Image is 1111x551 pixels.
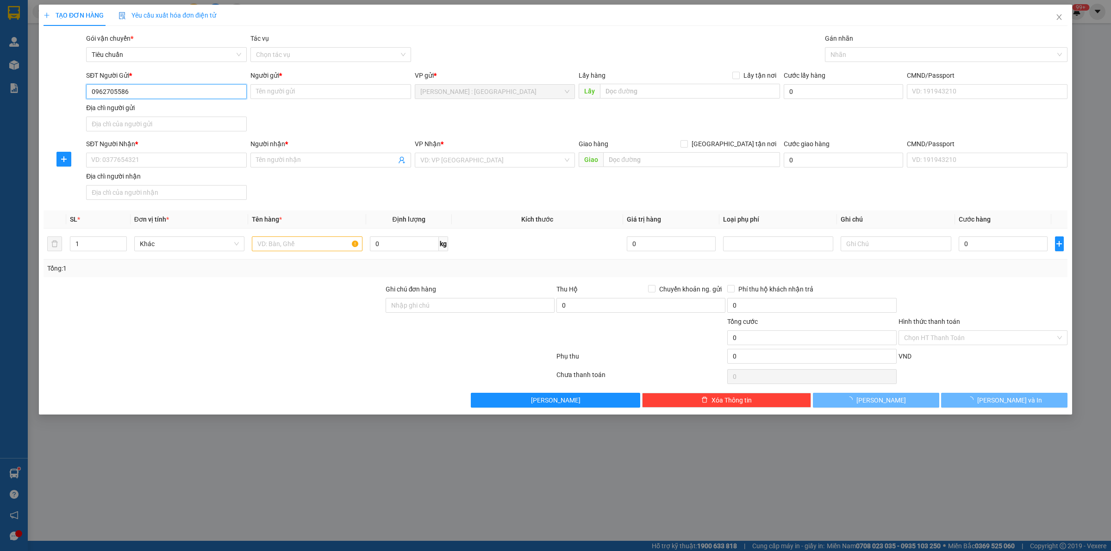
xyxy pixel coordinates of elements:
input: Dọc đường [603,152,780,167]
button: delete [47,236,62,251]
span: VP Nhận [415,140,441,148]
span: Tiêu chuẩn [92,48,241,62]
label: Cước lấy hàng [784,72,825,79]
span: Tên hàng [252,216,282,223]
span: Hồ Chí Minh : Kho Quận 12 [420,85,570,99]
input: Cước giao hàng [784,153,903,167]
span: [GEOGRAPHIC_DATA] tận nơi [688,139,780,149]
input: Cước lấy hàng [784,84,903,99]
div: Phụ thu [555,351,726,367]
button: plus [1055,236,1064,251]
span: plus [44,12,50,19]
div: CMND/Passport [907,139,1067,149]
div: VP gửi [415,70,575,80]
label: Ghi chú đơn hàng [386,285,437,293]
button: [PERSON_NAME] [471,393,640,408]
span: Giá trị hàng [627,216,661,223]
span: Giao hàng [579,140,608,148]
span: plus [1055,240,1063,248]
span: user-add [398,156,406,164]
div: Địa chỉ người nhận [86,171,247,181]
button: [PERSON_NAME] [813,393,939,408]
span: kg [439,236,448,251]
button: [PERSON_NAME] và In [941,393,1067,408]
input: 0 [627,236,716,251]
span: Chuyển khoản ng. gửi [655,284,725,294]
div: Tổng: 1 [47,263,429,273]
span: Lấy [579,84,600,99]
span: Lấy hàng [579,72,605,79]
span: Đơn vị tính [134,216,169,223]
span: Xóa Thông tin [712,395,752,405]
div: Chưa thanh toán [555,370,726,386]
span: Yêu cầu xuất hóa đơn điện tử [119,12,216,19]
label: Tác vụ [250,35,269,42]
div: SĐT Người Nhận [86,139,247,149]
div: Người gửi [250,70,411,80]
span: Khác [140,237,239,251]
span: Định lượng [393,216,425,223]
input: VD: Bàn, Ghế [252,236,362,251]
label: Gán nhãn [825,35,853,42]
span: [PERSON_NAME] và In [977,395,1042,405]
button: Close [1046,5,1072,31]
button: plus [56,152,71,167]
input: Ghi chú đơn hàng [386,298,555,313]
span: loading [967,396,977,403]
span: [PERSON_NAME] [531,395,580,405]
span: Thu Hộ [556,285,578,293]
span: Tổng cước [727,318,758,325]
span: Gói vận chuyển [86,35,133,42]
div: Địa chỉ người gửi [86,103,247,113]
button: deleteXóa Thông tin [642,393,811,408]
span: loading [846,396,856,403]
span: SL [70,216,77,223]
span: VND [899,353,911,360]
label: Cước giao hàng [784,140,830,148]
span: Giao [579,152,603,167]
img: icon [119,12,126,19]
th: Ghi chú [837,210,955,229]
label: Hình thức thanh toán [899,318,960,325]
input: Dọc đường [600,84,780,99]
input: Địa chỉ của người gửi [86,117,247,131]
span: Kích thước [521,216,553,223]
div: CMND/Passport [907,70,1067,80]
span: close [1055,13,1063,21]
span: Phí thu hộ khách nhận trả [735,284,817,294]
div: Người nhận [250,139,411,149]
span: Lấy tận nơi [740,70,780,80]
th: Loại phụ phí [719,210,837,229]
input: Ghi Chú [841,236,951,251]
span: delete [701,396,708,404]
span: Cước hàng [959,216,991,223]
input: Địa chỉ của người nhận [86,185,247,200]
div: SĐT Người Gửi [86,70,247,80]
span: TẠO ĐƠN HÀNG [44,12,104,19]
span: plus [57,155,71,163]
span: [PERSON_NAME] [856,395,906,405]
